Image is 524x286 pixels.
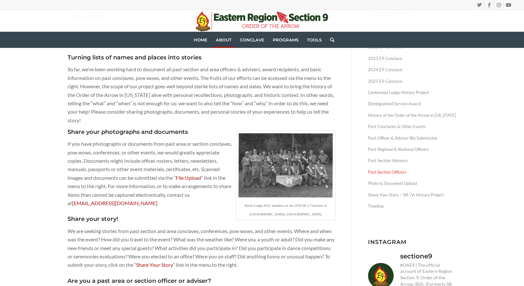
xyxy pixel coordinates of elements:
[368,144,457,155] a: Past Regional & National Officers
[368,121,457,132] a: Past Conclaves & Other Events
[368,87,457,98] a: Centennial Lodge History Project
[368,98,457,109] a: Distinguished Service Award
[216,37,232,42] span: About
[303,32,326,48] a: Tools
[68,129,336,135] h4: Share your photographs and documents
[240,37,264,42] span: Conclave
[368,133,457,144] a: Past Officer & Adviser Bio Submission
[136,262,173,268] a: Share Your Story
[368,64,457,75] a: 2024 E9 Conclave
[189,32,212,48] a: Home
[368,110,457,121] a: History of the Order of the Arrow in [US_STATE]
[368,239,457,245] h3: Instagram
[368,201,457,212] a: Timeline
[72,200,157,206] a: [EMAIL_ADDRESS][DOMAIN_NAME]
[68,65,336,125] p: So far, we’ve been working hard to document all past section and area officers & advisers, award ...
[68,278,336,284] h4: Are you a past area or section officer or adviser?
[68,140,336,207] p: If you have photographs or documents from past area or section conclaves, pow wows, conferences, ...
[68,216,336,222] h4: Share your story!
[368,53,457,64] a: 2023 E9 Conclave
[400,252,432,261] h3: sectione9
[236,32,269,48] a: Conclave
[307,37,322,42] span: Tools
[68,227,336,269] p: We are seeking stories from past section and area conclaves, conferences, pow wows, and other eve...
[368,167,457,178] a: Past Section Officers
[368,178,457,189] a: Photo & Document Upload
[194,37,207,42] span: Home
[273,37,299,42] span: Programs
[368,76,457,87] a: 2025 E9 Conclave
[236,200,335,220] p: Tutelo Lodge #161 members at the 1976 SE-1 Conclave at [GEOGRAPHIC_DATA], [GEOGRAPHIC_DATA]
[68,55,336,61] h4: Turning lists of names and places into stories
[176,175,201,181] a: File Upload
[368,155,457,166] a: Past Section Advisers
[269,32,303,48] a: Programs
[326,32,334,48] a: Search
[368,189,457,201] a: Share Your Story – SR-7A History Project
[212,32,236,48] a: About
